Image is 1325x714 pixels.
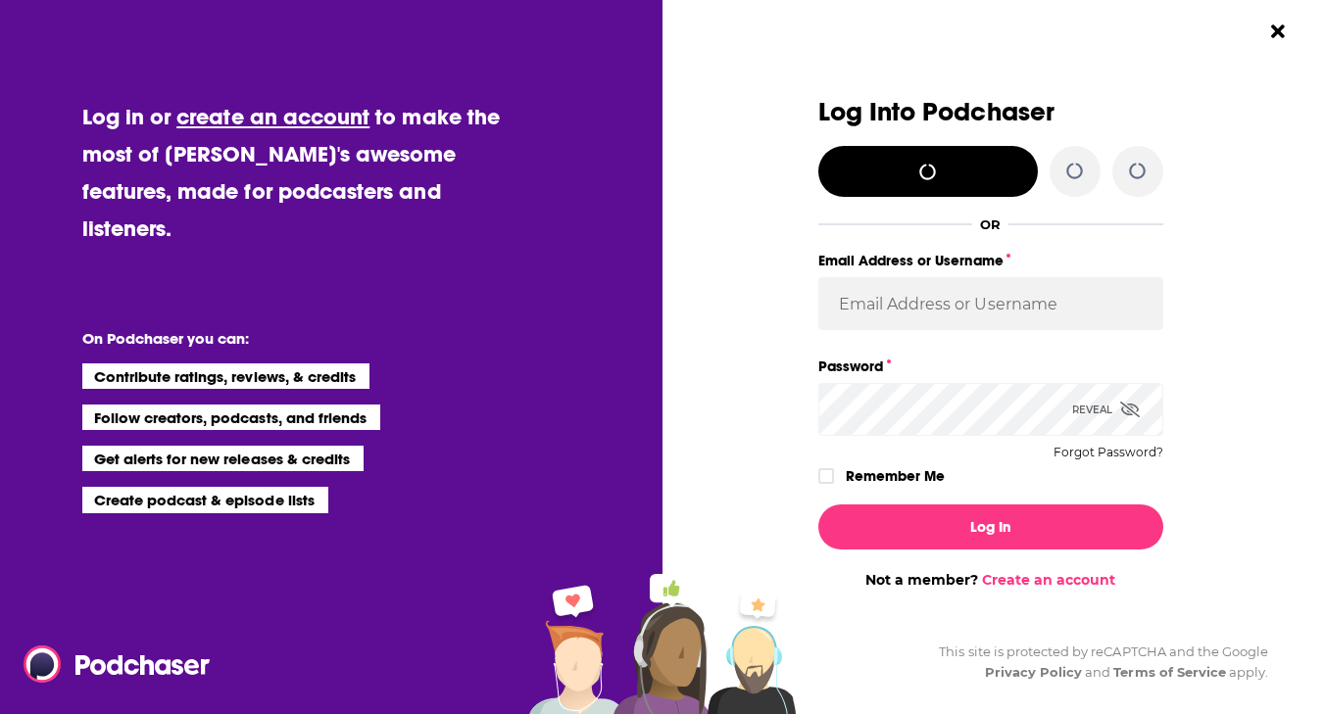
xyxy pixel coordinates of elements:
div: Reveal [1072,383,1140,436]
button: Forgot Password? [1054,446,1163,459]
a: create an account [176,103,369,130]
div: OR [980,216,1001,232]
h3: Log Into Podchaser [818,98,1163,126]
input: Email Address or Username [818,277,1163,330]
a: Terms of Service [1113,664,1226,680]
a: Privacy Policy [985,664,1083,680]
div: This site is protected by reCAPTCHA and the Google and apply. [923,642,1268,683]
a: Create an account [982,571,1115,589]
label: Email Address or Username [818,248,1163,273]
a: Podchaser - Follow, Share and Rate Podcasts [24,645,196,683]
li: Follow creators, podcasts, and friends [82,405,381,430]
button: Close Button [1259,13,1297,50]
li: On Podchaser you can: [82,329,474,348]
label: Password [818,354,1163,379]
li: Create podcast & episode lists [82,487,328,512]
li: Contribute ratings, reviews, & credits [82,363,370,389]
div: Not a member? [818,571,1163,589]
label: Remember Me [846,463,945,489]
li: Get alerts for new releases & credits [82,446,364,471]
img: Podchaser - Follow, Share and Rate Podcasts [24,645,212,683]
button: Log In [818,504,1163,549]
